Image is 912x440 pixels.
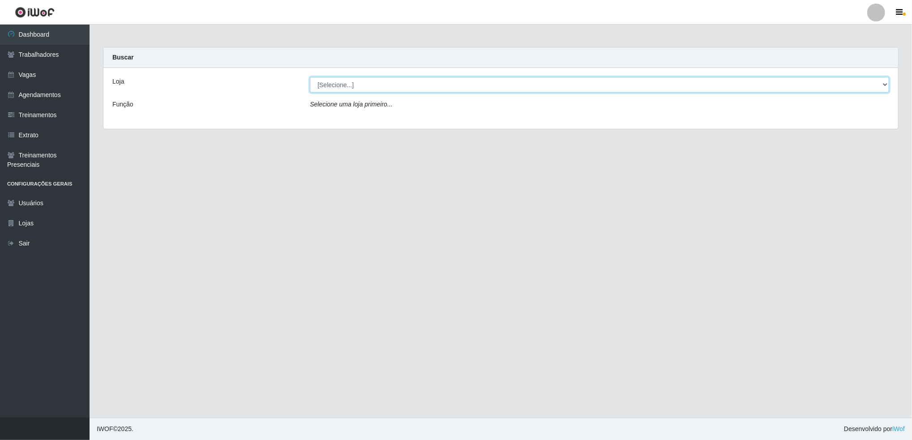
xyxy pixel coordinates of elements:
[97,424,133,434] span: © 2025 .
[112,100,133,109] label: Função
[112,54,133,61] strong: Buscar
[112,77,124,86] label: Loja
[97,425,113,432] span: IWOF
[15,7,55,18] img: CoreUI Logo
[892,425,905,432] a: iWof
[844,424,905,434] span: Desenvolvido por
[310,101,392,108] i: Selecione uma loja primeiro...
